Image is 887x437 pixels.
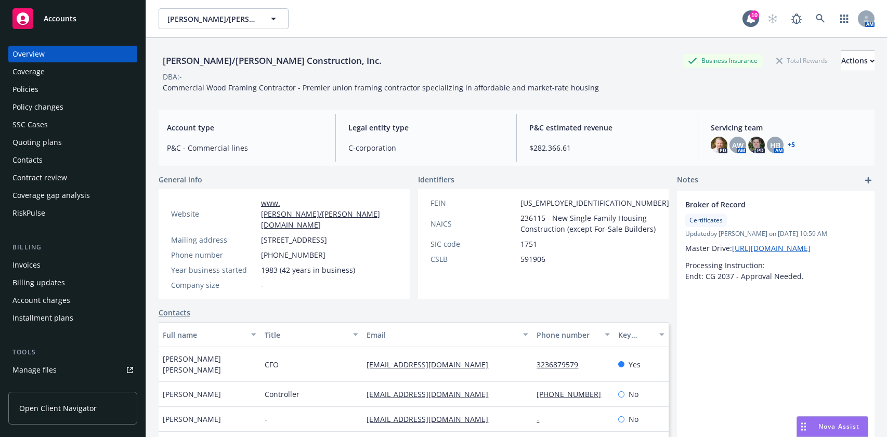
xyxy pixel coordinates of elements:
[12,310,73,326] div: Installment plans
[163,329,245,340] div: Full name
[167,142,323,153] span: P&C - Commercial lines
[8,274,137,291] a: Billing updates
[685,199,839,210] span: Broker of Record
[367,389,497,399] a: [EMAIL_ADDRESS][DOMAIN_NAME]
[8,169,137,186] a: Contract review
[12,274,65,291] div: Billing updates
[261,280,264,290] span: -
[8,362,137,378] a: Manage files
[537,360,586,369] a: 3236879579
[685,260,866,282] p: Processing Instruction: Endt: CG 2037 - Approval Needed.
[629,389,638,400] span: No
[348,142,504,153] span: C-corporation
[12,63,45,80] div: Coverage
[431,197,516,208] div: FEIN
[431,254,516,264] div: CSLB
[159,174,202,185] span: General info
[8,379,137,396] span: Manage exposures
[683,54,763,67] div: Business Insurance
[520,213,669,234] span: 236115 - New Single-Family Housing Construction (except For-Sale Builders)
[171,264,257,275] div: Year business started
[677,191,875,290] div: Broker of RecordCertificatesUpdatedby [PERSON_NAME] on [DATE] 10:59 AMMaster Drive:[URL][DOMAIN_N...
[367,360,497,369] a: [EMAIL_ADDRESS][DOMAIN_NAME]
[12,362,57,378] div: Manage files
[618,329,653,340] div: Key contact
[171,208,257,219] div: Website
[8,205,137,221] a: RiskPulse
[8,134,137,151] a: Quoting plans
[12,116,48,133] div: SSC Cases
[8,63,137,80] a: Coverage
[265,329,347,340] div: Title
[8,4,137,33] a: Accounts
[529,142,685,153] span: $282,366.61
[261,234,327,245] span: [STREET_ADDRESS]
[167,122,323,133] span: Account type
[770,140,780,151] span: HB
[8,310,137,326] a: Installment plans
[261,264,355,275] span: 1983 (42 years in business)
[8,99,137,115] a: Policy changes
[537,414,547,424] a: -
[810,8,831,29] a: Search
[771,54,833,67] div: Total Rewards
[12,169,67,186] div: Contract review
[12,379,79,396] div: Manage exposures
[841,50,875,71] button: Actions
[537,329,598,340] div: Phone number
[171,249,257,260] div: Phone number
[689,216,723,225] span: Certificates
[367,414,497,424] a: [EMAIL_ADDRESS][DOMAIN_NAME]
[159,8,289,29] button: [PERSON_NAME]/[PERSON_NAME] Construction, Inc.
[786,8,807,29] a: Report a Bug
[12,152,43,168] div: Contacts
[8,152,137,168] a: Contacts
[163,83,599,92] span: Commercial Wood Framing Contractor - Premier union framing contractor specializing in affordable ...
[532,322,614,347] button: Phone number
[163,389,221,400] span: [PERSON_NAME]
[12,292,70,309] div: Account charges
[167,14,257,24] span: [PERSON_NAME]/[PERSON_NAME] Construction, Inc.
[8,257,137,273] a: Invoices
[732,140,743,151] span: AW
[8,292,137,309] a: Account charges
[367,329,517,340] div: Email
[12,46,45,62] div: Overview
[171,280,257,290] div: Company size
[12,257,41,273] div: Invoices
[520,239,537,249] span: 1751
[159,322,260,347] button: Full name
[44,15,76,23] span: Accounts
[171,234,257,245] div: Mailing address
[529,122,685,133] span: P&C estimated revenue
[685,243,866,254] p: Master Drive:
[797,417,810,436] div: Drag to move
[159,54,386,68] div: [PERSON_NAME]/[PERSON_NAME] Construction, Inc.
[732,243,811,253] a: [URL][DOMAIN_NAME]
[431,218,516,229] div: NAICS
[818,422,859,431] span: Nova Assist
[265,389,299,400] span: Controller
[8,347,137,357] div: Tools
[8,116,137,133] a: SSC Cases
[711,137,727,153] img: photo
[629,414,638,425] span: No
[159,307,190,318] a: Contacts
[265,414,267,425] span: -
[750,10,759,20] div: 10
[19,403,97,414] span: Open Client Navigator
[629,359,641,370] span: Yes
[348,122,504,133] span: Legal entity type
[261,249,325,260] span: [PHONE_NUMBER]
[537,389,609,399] a: [PHONE_NUMBER]
[418,174,454,185] span: Identifiers
[614,322,669,347] button: Key contact
[12,99,63,115] div: Policy changes
[8,81,137,98] a: Policies
[12,134,62,151] div: Quoting plans
[748,137,765,153] img: photo
[762,8,783,29] a: Start snowing
[8,46,137,62] a: Overview
[260,322,362,347] button: Title
[711,122,867,133] span: Servicing team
